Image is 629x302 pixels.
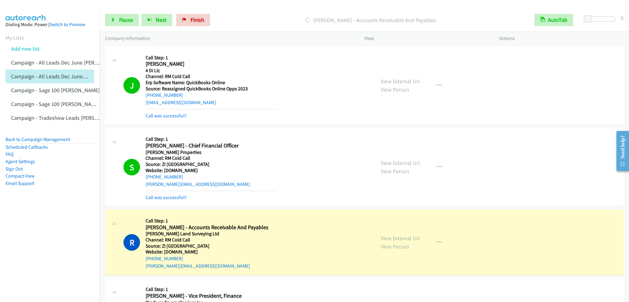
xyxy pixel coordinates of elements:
span: Pause [119,16,133,23]
h5: Channel: RM Cold Call [146,237,277,243]
a: View Person [381,168,409,175]
a: View External Url [381,235,420,242]
a: Agent Settings [6,159,35,164]
p: Actions [499,35,623,42]
p: [PERSON_NAME] - Accounts Receivable And Payables [218,16,523,24]
a: Campaign - All Leads Dec June [PERSON_NAME] [11,59,123,66]
h5: [PERSON_NAME] Land Surveying Ltd [146,231,277,237]
h2: [PERSON_NAME] - Chief Financial Officer [146,142,277,149]
a: Switch to Preview [49,22,85,27]
a: View External Url [381,159,420,167]
h5: Erp Software Name: QuickBooks Online [146,80,277,86]
h2: [PERSON_NAME] [146,61,277,68]
a: Add new list [11,45,40,52]
h1: R [123,234,140,251]
h5: Source: ZI [GEOGRAPHIC_DATA] [146,243,277,249]
h2: [PERSON_NAME] - Vice President, Finance [146,292,277,300]
div: 0 [621,14,623,22]
a: [PHONE_NUMBER] [146,174,183,180]
iframe: Resource Center [611,127,629,175]
h5: Website: [DOMAIN_NAME] [146,167,277,174]
span: Next [156,16,166,23]
a: Campaign - Tradeshow Leads [PERSON_NAME] Cloned [11,114,137,121]
h5: Call Step: 1 [146,136,277,142]
button: AutoTab [534,14,573,26]
a: [PHONE_NUMBER] [146,92,183,98]
h5: Source: ZI [GEOGRAPHIC_DATA] [146,161,277,167]
div: Dialing Mode: Power | [6,21,94,28]
a: [PHONE_NUMBER] [146,256,183,261]
div: Delay between calls (in seconds) [587,17,615,22]
h5: Call Step: 1 [146,55,277,61]
a: Email Support [6,180,34,186]
a: Scheduled Callbacks [6,144,48,150]
a: View Person [381,243,409,250]
a: [PERSON_NAME][EMAIL_ADDRESS][DOMAIN_NAME] [146,263,250,269]
a: Call was successful? [146,194,187,200]
a: Compact View [6,173,34,179]
h2: [PERSON_NAME] - Accounts Receivable And Payables [146,224,277,231]
button: Next [142,14,172,26]
a: View External Url [381,78,420,85]
h5: Source: Reassigned QuickBooks Online Opps 2023 [146,86,277,92]
a: [EMAIL_ADDRESS][DOMAIN_NAME] [146,100,216,105]
h5: [PERSON_NAME] Properties [146,149,277,155]
h5: 4 Di Llc [146,68,277,74]
a: [PERSON_NAME][EMAIL_ADDRESS][DOMAIN_NAME] [146,181,250,187]
a: Back to Campaign Management [6,136,70,142]
h5: Website: [DOMAIN_NAME] [146,249,277,255]
a: Campaign - Sage 100 [PERSON_NAME] [11,87,100,94]
p: View [364,35,488,42]
h5: Channel: RM Cold Call [146,73,277,80]
a: Sign Out [6,166,23,172]
a: Pause [105,14,139,26]
a: Campaign - Sage 100 [PERSON_NAME] Cloned [11,100,117,108]
h1: S [123,159,140,175]
a: FAQ [6,151,14,157]
span: Finish [190,16,204,23]
h5: Call Step: 1 [146,286,284,292]
a: Finish [176,14,210,26]
a: My Lists [6,34,24,41]
a: Campaign - All Leads Dec June [PERSON_NAME] Cloned [11,73,140,80]
h5: Channel: RM Cold Call [146,155,277,161]
a: View Person [381,86,409,93]
h5: Call Step: 1 [146,218,277,224]
p: Company Information [105,35,353,42]
a: Call was successful? [146,113,187,119]
h1: J [123,77,140,94]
